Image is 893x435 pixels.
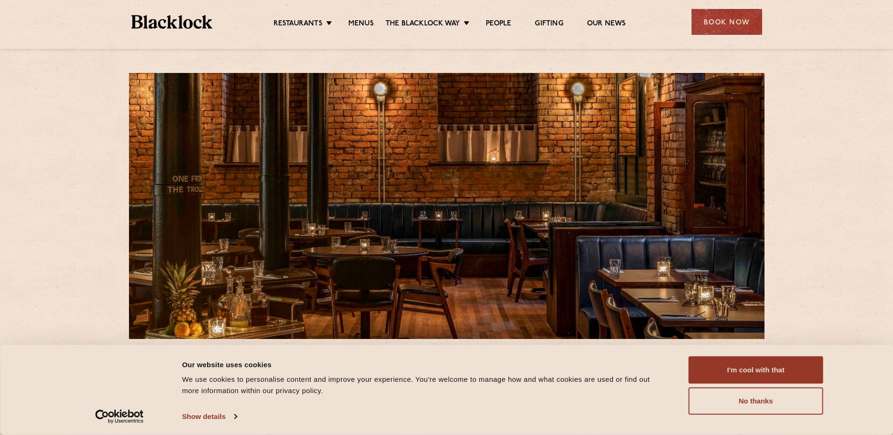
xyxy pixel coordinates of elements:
[535,19,563,30] a: Gifting
[348,19,374,30] a: Menus
[274,19,322,30] a: Restaurants
[692,9,762,35] div: Book Now
[78,410,161,424] a: Usercentrics Cookiebot - opens in a new window
[689,387,823,415] button: No thanks
[182,359,668,370] div: Our website uses cookies
[689,356,823,384] button: I'm cool with that
[386,19,460,30] a: The Blacklock Way
[182,374,668,396] div: We use cookies to personalise content and improve your experience. You're welcome to manage how a...
[131,15,213,29] img: BL_Textured_Logo-footer-cropped.svg
[182,410,237,424] a: Show details
[587,19,626,30] a: Our News
[486,19,511,30] a: People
